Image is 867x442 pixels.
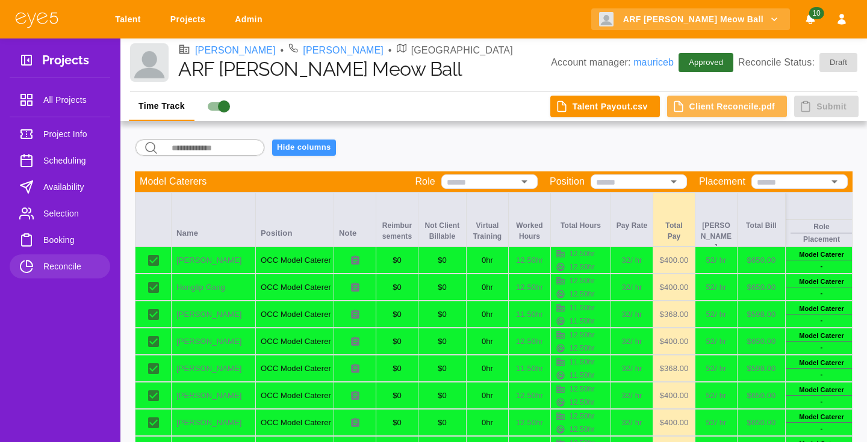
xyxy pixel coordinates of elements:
[303,43,384,58] a: [PERSON_NAME]
[10,228,110,252] a: Booking
[43,93,101,107] span: All Projects
[616,308,648,321] p: 32 / hr
[616,390,648,402] p: 32 / hr
[550,174,585,189] p: Position
[799,304,844,314] p: Model Caterer
[43,206,101,221] span: Selection
[799,250,844,260] p: Model Caterer
[10,122,110,146] a: Project Info
[742,220,780,231] p: Total Bill
[570,411,595,422] p: 12.50 hr
[570,343,595,354] p: 12.50 hr
[616,417,648,429] p: 32 / hr
[514,417,545,429] p: 12.50 hr
[423,417,461,429] p: $ 0
[821,396,823,407] p: -
[415,174,435,189] p: Role
[471,417,503,429] p: 0 hr
[699,174,745,189] p: Placement
[822,57,854,69] span: Draft
[43,180,101,194] span: Availability
[227,8,275,31] a: Admin
[471,336,503,348] p: 0 hr
[334,192,376,247] div: Note
[813,221,829,232] p: Role
[826,173,843,190] button: Open
[129,92,194,121] button: Time Track
[176,363,250,375] p: [PERSON_NAME]
[381,336,413,348] p: $ 0
[700,254,732,266] p: 52 / hr
[411,43,513,58] p: [GEOGRAPHIC_DATA]
[176,281,250,293] p: Honglip Gang
[10,201,110,226] a: Selection
[742,308,780,321] p: $ 598.00
[821,315,823,325] p: -
[42,53,89,72] h3: Projects
[471,363,503,375] p: 0 hr
[176,336,250,348] p: [PERSON_NAME]
[556,220,606,231] p: Total Hours
[423,308,461,321] p: $ 0
[658,363,690,375] p: $ 368.00
[423,220,461,242] p: Not Client Billable
[570,316,595,327] p: 11.50 hr
[10,149,110,173] a: Scheduling
[381,220,413,242] p: Reimbursements
[381,308,413,321] p: $ 0
[742,363,780,375] p: $ 598.00
[176,308,250,321] p: [PERSON_NAME]
[803,234,840,245] p: Placement
[658,281,690,293] p: $ 400.00
[256,192,334,247] div: Position
[700,308,732,321] p: 52 / hr
[633,57,674,67] a: mauriceb
[616,336,648,348] p: 32 / hr
[742,254,780,266] p: $ 650.00
[570,424,595,435] p: 12.50 hr
[658,417,690,429] p: $ 400.00
[570,357,595,367] p: 11.50 hr
[261,308,329,321] p: OCC Model Caterer
[514,220,545,242] p: Worked Hours
[570,384,595,394] p: 12.50 hr
[738,53,857,72] p: Reconcile Status:
[516,173,533,190] button: Open
[658,390,690,402] p: $ 400.00
[821,261,823,271] p: -
[658,254,690,266] p: $ 400.00
[514,390,545,402] p: 12.50 hr
[10,175,110,199] a: Availability
[616,254,648,266] p: 32 / hr
[658,308,690,321] p: $ 368.00
[10,88,110,112] a: All Projects
[471,308,503,321] p: 0 hr
[809,7,824,19] span: 10
[388,43,392,58] li: •
[570,330,595,340] p: 12.50 hr
[616,220,648,231] p: Pay Rate
[570,302,595,313] p: 11.50 hr
[616,363,648,375] p: 32 / hr
[700,220,732,246] p: [PERSON_NAME]
[800,8,821,31] button: Notifications
[799,412,844,422] p: Model Caterer
[272,140,336,156] button: Hide columns
[599,12,614,26] img: Client logo
[667,96,788,118] button: Client Reconcile.pdf
[682,57,730,69] span: Approved
[700,363,732,375] p: 52 / hr
[261,390,329,402] p: OCC Model Caterer
[742,390,780,402] p: $ 650.00
[176,417,250,429] p: [PERSON_NAME]
[195,43,276,58] a: [PERSON_NAME]
[281,43,284,58] li: •
[423,390,461,402] p: $ 0
[570,248,595,259] p: 12.50 hr
[471,390,503,402] p: 0 hr
[261,336,329,348] p: OCC Model Caterer
[550,96,660,118] button: Talent Payout.csv
[665,173,682,190] button: Open
[700,281,732,293] p: 52 / hr
[176,254,250,266] p: [PERSON_NAME]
